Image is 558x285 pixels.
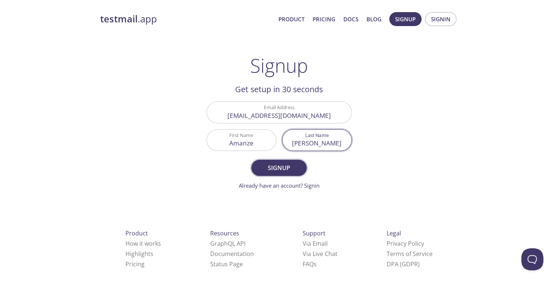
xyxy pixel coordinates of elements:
a: FAQ [303,260,317,268]
a: Product [278,14,304,24]
a: Documentation [210,250,254,258]
button: Signin [425,12,456,26]
a: Highlights [125,250,153,258]
strong: testmail [100,12,138,25]
a: GraphQL API [210,239,245,248]
span: Product [125,229,148,237]
a: Pricing [313,14,335,24]
a: Blog [366,14,382,24]
span: Signup [395,14,416,24]
span: Signup [259,163,298,173]
span: s [314,260,317,268]
a: testmail.app [100,13,273,25]
a: Already have an account? Signin [239,182,320,189]
h2: Get setup in 30 seconds [207,83,352,95]
a: DPA (GDPR) [387,260,420,268]
a: Docs [343,14,358,24]
h1: Signup [250,54,308,76]
button: Signup [251,160,306,176]
a: Pricing [125,260,145,268]
a: Via Live Chat [303,250,338,258]
span: Support [303,229,325,237]
span: Resources [210,229,239,237]
a: Privacy Policy [387,239,424,248]
a: How it works [125,239,161,248]
span: Signin [431,14,451,24]
a: Terms of Service [387,250,433,258]
iframe: Help Scout Beacon - Open [521,248,543,270]
span: Legal [387,229,401,237]
a: Via Email [303,239,328,248]
a: Status Page [210,260,243,268]
button: Signup [389,12,422,26]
